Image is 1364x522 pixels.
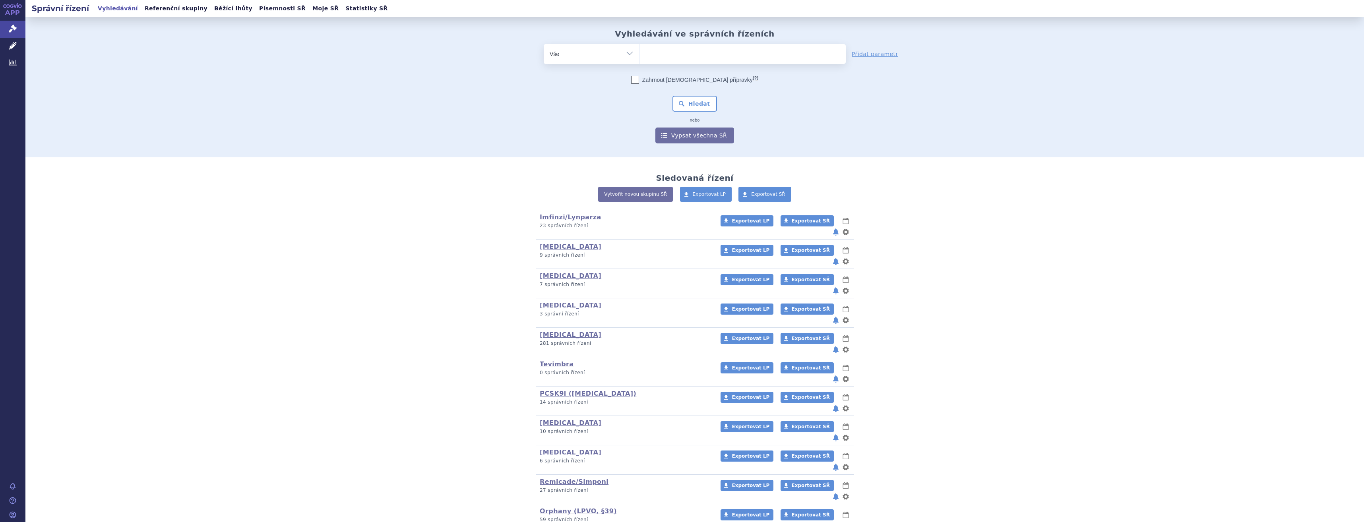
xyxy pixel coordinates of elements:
[540,331,601,338] a: [MEDICAL_DATA]
[732,247,769,253] span: Exportovat LP
[732,424,769,429] span: Exportovat LP
[540,487,710,494] p: 27 správních řízení
[721,362,773,373] a: Exportovat LP
[781,304,834,315] a: Exportovat SŘ
[842,433,850,443] button: nastavení
[781,480,834,491] a: Exportovat SŘ
[540,449,601,456] a: [MEDICAL_DATA]
[142,3,210,14] a: Referenční skupiny
[842,363,850,373] button: lhůty
[540,243,601,250] a: [MEDICAL_DATA]
[832,286,840,296] button: notifikace
[832,315,840,325] button: notifikace
[842,227,850,237] button: nastavení
[842,392,850,402] button: lhůty
[842,451,850,461] button: lhůty
[781,215,834,226] a: Exportovat SŘ
[842,246,850,255] button: lhůty
[540,213,601,221] a: Imfinzi/Lynparza
[792,424,830,429] span: Exportovat SŘ
[842,257,850,266] button: nastavení
[792,336,830,341] span: Exportovat SŘ
[792,306,830,312] span: Exportovat SŘ
[540,478,608,485] a: Remicade/Simponi
[842,374,850,384] button: nastavení
[852,50,898,58] a: Přidat parametr
[693,191,726,197] span: Exportovat LP
[781,392,834,403] a: Exportovat SŘ
[781,509,834,520] a: Exportovat SŘ
[792,277,830,282] span: Exportovat SŘ
[540,390,636,397] a: PCSK9i ([MEDICAL_DATA])
[738,187,791,202] a: Exportovat SŘ
[540,252,710,259] p: 9 správních řízení
[721,421,773,432] a: Exportovat LP
[540,419,601,427] a: [MEDICAL_DATA]
[842,216,850,226] button: lhůty
[781,333,834,344] a: Exportovat SŘ
[540,272,601,280] a: [MEDICAL_DATA]
[631,76,758,84] label: Zahrnout [DEMOGRAPHIC_DATA] přípravky
[540,302,601,309] a: [MEDICAL_DATA]
[721,215,773,226] a: Exportovat LP
[842,510,850,520] button: lhůty
[343,3,390,14] a: Statistiky SŘ
[792,483,830,488] span: Exportovat SŘ
[842,275,850,284] button: lhůty
[792,247,830,253] span: Exportovat SŘ
[656,173,733,183] h2: Sledovaná řízení
[615,29,775,39] h2: Vyhledávání ve správních řízeních
[721,274,773,285] a: Exportovat LP
[832,492,840,501] button: notifikace
[598,187,673,202] a: Vytvořit novou skupinu SŘ
[832,345,840,354] button: notifikace
[832,227,840,237] button: notifikace
[842,334,850,343] button: lhůty
[732,512,769,518] span: Exportovat LP
[732,394,769,400] span: Exportovat LP
[842,492,850,501] button: nastavení
[721,333,773,344] a: Exportovat LP
[792,394,830,400] span: Exportovat SŘ
[792,512,830,518] span: Exportovat SŘ
[832,433,840,443] button: notifikace
[672,96,717,112] button: Hledat
[732,365,769,371] span: Exportovat LP
[842,304,850,314] button: lhůty
[842,404,850,413] button: nastavení
[540,369,710,376] p: 0 správních řízení
[212,3,255,14] a: Běžící lhůty
[655,128,734,143] a: Vypsat všechna SŘ
[540,360,574,368] a: Tevimbra
[732,453,769,459] span: Exportovat LP
[721,509,773,520] a: Exportovat LP
[257,3,308,14] a: Písemnosti SŘ
[686,118,704,123] i: nebo
[732,277,769,282] span: Exportovat LP
[540,340,710,347] p: 281 správních řízení
[540,399,710,406] p: 14 správních řízení
[732,306,769,312] span: Exportovat LP
[781,362,834,373] a: Exportovat SŘ
[540,311,710,317] p: 3 správní řízení
[792,218,830,224] span: Exportovat SŘ
[781,274,834,285] a: Exportovat SŘ
[842,286,850,296] button: nastavení
[842,422,850,431] button: lhůty
[832,257,840,266] button: notifikace
[832,404,840,413] button: notifikace
[721,392,773,403] a: Exportovat LP
[540,222,710,229] p: 23 správních řízení
[95,3,140,14] a: Vyhledávání
[832,374,840,384] button: notifikace
[721,450,773,462] a: Exportovat LP
[540,507,617,515] a: Orphany (LPVO, §39)
[842,345,850,354] button: nastavení
[732,336,769,341] span: Exportovat LP
[721,245,773,256] a: Exportovat LP
[540,458,710,464] p: 6 správních řízení
[25,3,95,14] h2: Správní řízení
[721,304,773,315] a: Exportovat LP
[781,421,834,432] a: Exportovat SŘ
[781,245,834,256] a: Exportovat SŘ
